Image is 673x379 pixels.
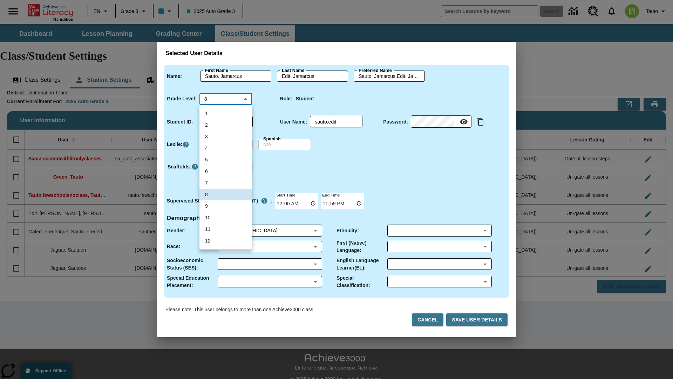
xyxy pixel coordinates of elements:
[199,166,252,177] li: 6
[199,224,252,235] li: 11
[199,177,252,189] li: 7
[199,108,252,119] li: 1
[199,189,252,200] li: 8
[199,200,252,212] li: 9
[199,131,252,142] li: 3
[199,154,252,166] li: 5
[199,235,252,247] li: 12
[199,142,252,154] li: 4
[199,212,252,224] li: 10
[199,119,252,131] li: 2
